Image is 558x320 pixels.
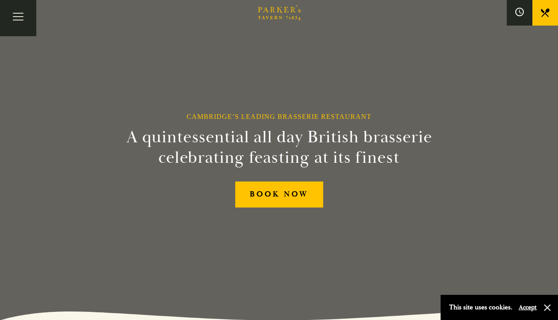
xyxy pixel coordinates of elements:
[449,301,512,314] p: This site uses cookies.
[187,112,371,121] h1: Cambridge’s Leading Brasserie Restaurant
[85,127,474,168] h2: A quintessential all day British brasserie celebrating feasting at its finest
[235,182,323,208] a: BOOK NOW
[519,303,537,311] button: Accept
[543,303,552,312] button: Close and accept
